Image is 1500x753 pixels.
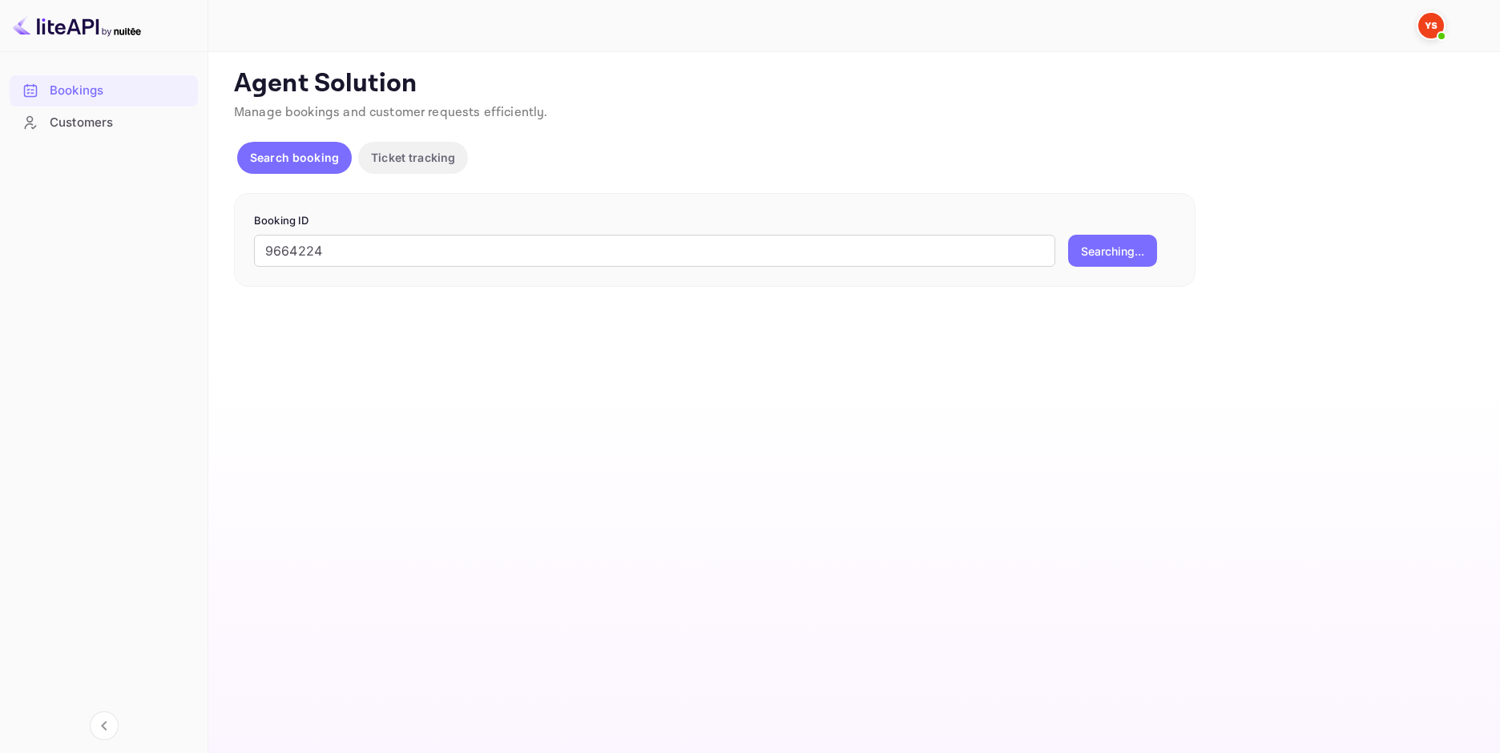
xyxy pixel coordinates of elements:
a: Bookings [10,75,198,105]
a: Customers [10,107,198,137]
span: Manage bookings and customer requests efficiently. [234,104,548,121]
p: Ticket tracking [371,149,455,166]
input: Enter Booking ID (e.g., 63782194) [254,235,1055,267]
button: Collapse navigation [90,711,119,740]
div: Customers [10,107,198,139]
p: Booking ID [254,213,1175,229]
p: Agent Solution [234,68,1471,100]
div: Customers [50,114,190,132]
p: Search booking [250,149,339,166]
div: Bookings [10,75,198,107]
img: LiteAPI logo [13,13,141,38]
img: Yandex Support [1418,13,1444,38]
div: Bookings [50,82,190,100]
button: Searching... [1068,235,1157,267]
